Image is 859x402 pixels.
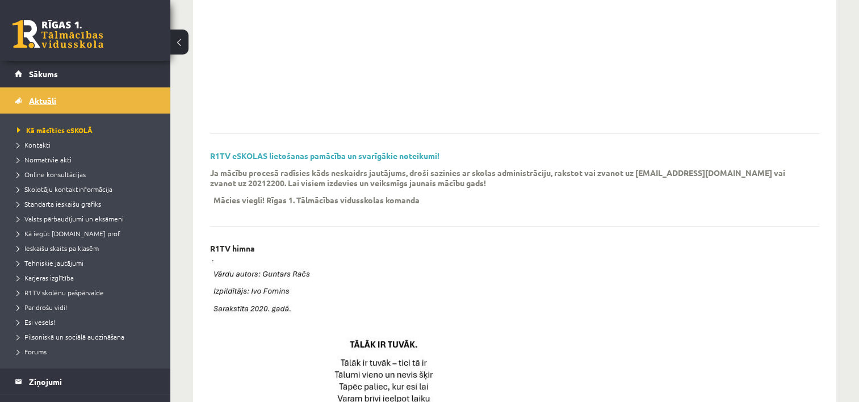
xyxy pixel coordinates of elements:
p: Mācies viegli! [213,195,265,205]
span: Sākums [29,69,58,79]
a: Normatīvie akti [17,154,159,165]
span: Skolotāju kontaktinformācija [17,185,112,194]
a: Rīgas 1. Tālmācības vidusskola [12,20,103,48]
a: Kā iegūt [DOMAIN_NAME] prof [17,228,159,238]
a: Par drošu vidi! [17,302,159,312]
legend: Ziņojumi [29,368,156,395]
span: Valsts pārbaudījumi un eksāmeni [17,214,124,223]
a: Forums [17,346,159,357]
p: R1TV himna [210,244,255,253]
a: Standarta ieskaišu grafiks [17,199,159,209]
span: Standarta ieskaišu grafiks [17,199,101,208]
a: Valsts pārbaudījumi un eksāmeni [17,213,159,224]
p: Rīgas 1. Tālmācības vidusskolas komanda [266,195,420,205]
a: Karjeras izglītība [17,273,159,283]
span: Normatīvie akti [17,155,72,164]
span: Online konsultācijas [17,170,86,179]
span: Aktuāli [29,95,56,106]
a: Pilsoniskā un sociālā audzināšana [17,332,159,342]
span: Ieskaišu skaits pa klasēm [17,244,99,253]
a: Ieskaišu skaits pa klasēm [17,243,159,253]
span: Pilsoniskā un sociālā audzināšana [17,332,124,341]
a: Ziņojumi [15,368,156,395]
a: R1TV skolēnu pašpārvalde [17,287,159,298]
a: Skolotāju kontaktinformācija [17,184,159,194]
a: Sākums [15,61,156,87]
p: Ja mācību procesā radīsies kāds neskaidrs jautājums, droši sazinies ar skolas administrāciju, rak... [210,167,802,188]
span: Tehniskie jautājumi [17,258,83,267]
span: Kā mācīties eSKOLĀ [17,125,93,135]
span: Karjeras izglītība [17,273,74,282]
span: Kā iegūt [DOMAIN_NAME] prof [17,229,120,238]
a: R1TV eSKOLAS lietošanas pamācība un svarīgākie noteikumi! [210,150,439,161]
a: Esi vesels! [17,317,159,327]
a: Kā mācīties eSKOLĀ [17,125,159,135]
span: Kontakti [17,140,51,149]
a: Kontakti [17,140,159,150]
a: Tehniskie jautājumi [17,258,159,268]
span: Forums [17,347,47,356]
span: R1TV skolēnu pašpārvalde [17,288,104,297]
a: Online konsultācijas [17,169,159,179]
span: Esi vesels! [17,317,55,326]
a: Aktuāli [15,87,156,114]
span: Par drošu vidi! [17,303,67,312]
